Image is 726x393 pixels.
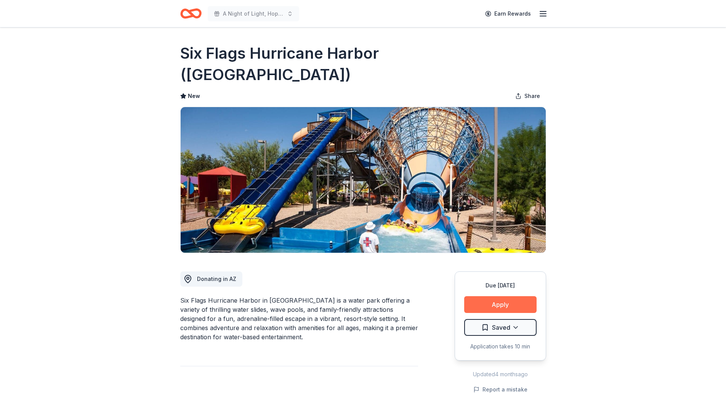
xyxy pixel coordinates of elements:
button: A Night of Light, Hope, and Legacy Gala 2026 [208,6,299,21]
div: Application takes 10 min [464,342,537,351]
button: Saved [464,319,537,336]
img: Image for Six Flags Hurricane Harbor (Phoenix) [181,107,546,253]
a: Home [180,5,202,22]
div: Six Flags Hurricane Harbor in [GEOGRAPHIC_DATA] is a water park offering a variety of thrilling w... [180,296,418,342]
div: Due [DATE] [464,281,537,290]
span: Donating in AZ [197,276,236,282]
button: Share [509,88,546,104]
span: Share [524,91,540,101]
span: A Night of Light, Hope, and Legacy Gala 2026 [223,9,284,18]
span: Saved [492,322,510,332]
div: Updated 4 months ago [455,370,546,379]
h1: Six Flags Hurricane Harbor ([GEOGRAPHIC_DATA]) [180,43,546,85]
a: Earn Rewards [481,7,535,21]
span: New [188,91,200,101]
button: Apply [464,296,537,313]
